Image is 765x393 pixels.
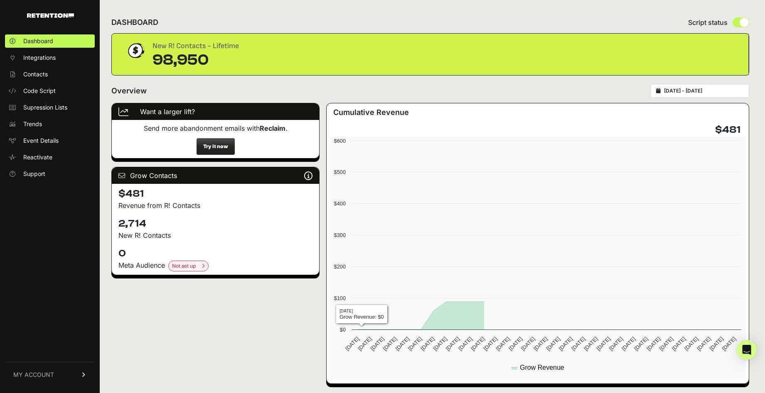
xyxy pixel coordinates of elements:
text: [DATE] [696,336,712,352]
span: Trends [23,120,42,128]
a: Integrations [5,51,95,64]
text: $300 [334,232,346,238]
text: [DATE] [344,336,360,352]
span: Supression Lists [23,103,67,112]
div: Want a larger lift? [112,103,319,120]
text: $500 [334,169,346,175]
a: Code Script [5,84,95,98]
text: [DATE] [520,336,536,352]
h3: Cumulative Revenue [333,107,409,118]
text: [DATE] [633,336,649,352]
text: [DATE] [394,336,411,352]
text: [DATE] [545,336,561,352]
text: [DATE] [357,336,373,352]
a: Trends [5,117,95,131]
span: Support [23,170,45,178]
text: [DATE] [507,336,524,352]
div: Grow Contacts [112,167,319,184]
h4: 2,714 [118,217,312,230]
text: [DATE] [708,336,725,352]
text: $100 [334,295,346,301]
text: [DATE] [532,336,549,352]
text: [DATE] [608,336,624,352]
img: dollar-coin-05c43ed7efb7bc0c12610022525b4bbbb207c7efeef5aecc26f025e68dcafac9.png [125,40,146,61]
span: Event Details [23,137,59,145]
text: [DATE] [470,336,486,352]
text: [DATE] [683,336,699,352]
text: [DATE] [407,336,423,352]
span: Reactivate [23,153,52,161]
div: Meta Audience [118,260,312,271]
text: [DATE] [645,336,662,352]
span: MY ACCOUNT [13,371,54,379]
text: $600 [334,138,346,144]
text: [DATE] [445,336,461,352]
a: Event Details [5,134,95,147]
text: [DATE] [382,336,398,352]
text: [DATE] [432,336,448,352]
text: [DATE] [482,336,498,352]
text: [DATE] [671,336,687,352]
strong: Reclaim [260,124,285,132]
a: Dashboard [5,34,95,48]
text: [DATE] [570,336,586,352]
a: MY ACCOUNT [5,362,95,387]
text: Grow Revenue [520,364,564,371]
p: New R! Contacts [118,230,312,240]
span: Script status [688,17,728,27]
a: Support [5,167,95,181]
text: [DATE] [620,336,637,352]
a: Supression Lists [5,101,95,114]
h4: $481 [118,187,312,200]
span: Contacts [23,70,48,78]
text: $400 [334,200,346,207]
img: Retention.com [27,13,74,18]
div: Open Intercom Messenger [737,340,757,360]
text: $0 [340,327,346,333]
h4: $481 [715,123,740,137]
text: [DATE] [369,336,385,352]
text: [DATE] [583,336,599,352]
p: Send more abandonment emails with . [118,123,312,133]
span: Dashboard [23,37,53,45]
p: Revenue from R! Contacts [118,200,312,210]
h2: DASHBOARD [111,17,158,28]
span: Code Script [23,87,56,95]
div: New R! Contacts - Lifetime [153,40,239,52]
text: [DATE] [495,336,511,352]
a: Contacts [5,68,95,81]
text: [DATE] [595,336,611,352]
text: $200 [334,264,346,270]
text: [DATE] [721,336,737,352]
h4: 0 [118,247,312,260]
text: [DATE] [658,336,674,352]
strong: Try it now [203,143,228,149]
span: Integrations [23,54,56,62]
text: [DATE] [457,336,473,352]
div: 98,950 [153,52,239,68]
h2: Overview [111,85,147,97]
text: [DATE] [558,336,574,352]
a: Reactivate [5,151,95,164]
text: [DATE] [419,336,435,352]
